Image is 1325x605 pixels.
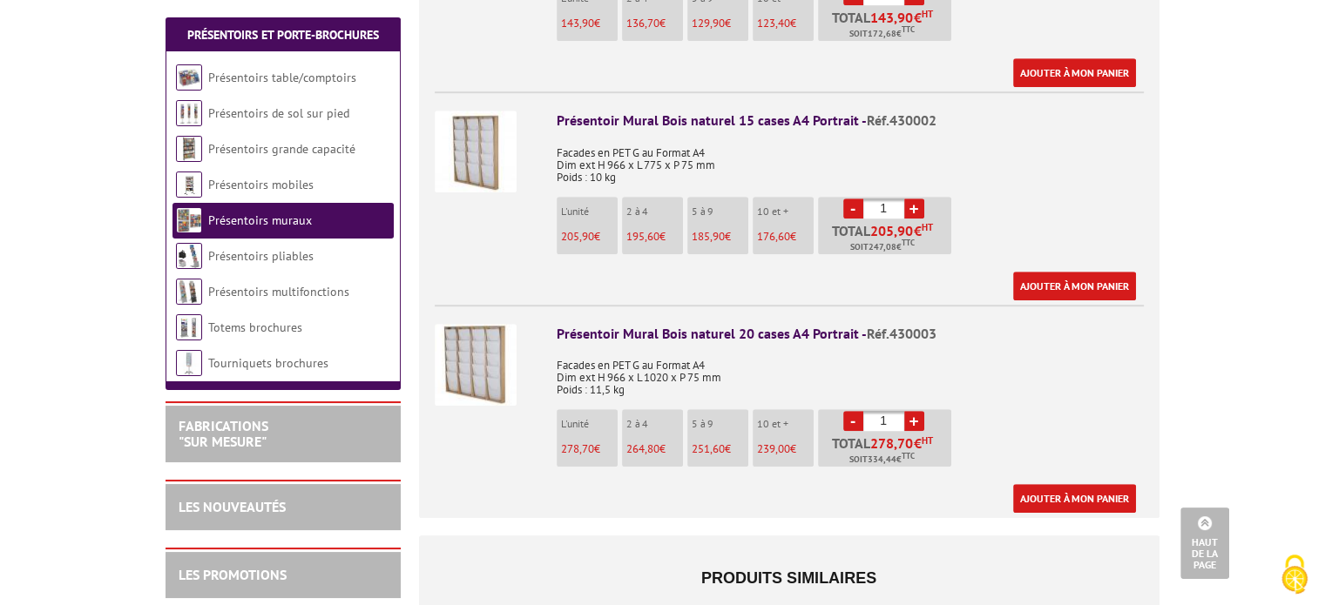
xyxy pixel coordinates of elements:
[914,10,922,24] span: €
[870,436,914,450] span: 278,70
[867,325,936,342] span: Réf.430003
[692,418,748,430] p: 5 à 9
[176,64,202,91] img: Présentoirs table/comptoirs
[849,27,915,41] span: Soit €
[850,240,915,254] span: Soit €
[701,569,876,587] span: Produits similaires
[922,8,933,20] sup: HT
[902,24,915,34] sup: TTC
[557,324,1144,344] div: Présentoir Mural Bois naturel 20 cases A4 Portrait -
[208,319,302,335] a: Totems brochures
[692,229,725,244] span: 185,90
[626,418,683,430] p: 2 à 4
[822,224,951,254] p: Total
[626,231,683,243] p: €
[849,453,915,467] span: Soit €
[179,498,286,515] a: LES NOUVEAUTÉS
[176,207,202,233] img: Présentoirs muraux
[757,443,814,455] p: €
[626,441,659,456] span: 264,80
[904,411,924,431] a: +
[176,279,202,305] img: Présentoirs multifonctions
[208,70,356,85] a: Présentoirs table/comptoirs
[692,205,748,218] p: 5 à 9
[843,198,863,218] a: -
[626,229,659,244] span: 195,60
[922,434,933,447] sup: HT
[561,418,618,430] p: L'unité
[822,10,951,41] p: Total
[869,240,896,254] span: 247,08
[904,198,924,218] a: +
[208,248,314,264] a: Présentoirs pliables
[561,231,618,243] p: €
[561,441,594,456] span: 278,70
[868,453,896,467] span: 334,44
[822,436,951,467] p: Total
[626,443,683,455] p: €
[914,224,922,238] span: €
[187,27,379,43] a: Présentoirs et Porte-brochures
[757,231,814,243] p: €
[557,135,1144,184] p: Facades en PET G au Format A4 Dim ext H 966 x L 775 x P 75 mm Poids : 10 kg
[757,205,814,218] p: 10 et +
[757,418,814,430] p: 10 et +
[757,17,814,30] p: €
[208,105,349,121] a: Présentoirs de sol sur pied
[902,451,915,460] sup: TTC
[1264,546,1325,605] button: Cookies (fenêtre modale)
[870,10,914,24] span: 143,90
[176,314,202,340] img: Totems brochures
[208,177,314,192] a: Présentoirs mobiles
[626,16,659,30] span: 136,70
[1180,508,1229,579] a: Haut de la page
[757,229,790,244] span: 176,60
[176,136,202,162] img: Présentoirs grande capacité
[561,16,594,30] span: 143,90
[208,355,328,371] a: Tourniquets brochures
[561,229,594,244] span: 205,90
[757,16,790,30] span: 123,40
[692,441,725,456] span: 251,60
[557,111,1144,131] div: Présentoir Mural Bois naturel 15 cases A4 Portrait -
[561,205,618,218] p: L'unité
[867,111,936,129] span: Réf.430002
[176,350,202,376] img: Tourniquets brochures
[868,27,896,41] span: 172,68
[561,443,618,455] p: €
[1013,272,1136,300] a: Ajouter à mon panier
[922,221,933,233] sup: HT
[208,141,355,157] a: Présentoirs grande capacité
[561,17,618,30] p: €
[1013,484,1136,513] a: Ajouter à mon panier
[1273,553,1316,596] img: Cookies (fenêtre modale)
[557,347,1144,396] p: Facades en PET G au Format A4 Dim ext H 966 x L 1020 x P 75 mm Poids : 11,5 kg
[176,171,202,198] img: Présentoirs mobiles
[208,212,312,228] a: Présentoirs muraux
[179,566,287,583] a: LES PROMOTIONS
[692,17,748,30] p: €
[208,284,349,299] a: Présentoirs multifonctions
[870,224,914,238] span: 205,90
[692,16,725,30] span: 129,90
[176,100,202,126] img: Présentoirs de sol sur pied
[757,441,790,456] span: 239,00
[435,324,517,406] img: Présentoir Mural Bois naturel 20 cases A4 Portrait
[692,443,748,455] p: €
[914,436,922,450] span: €
[626,17,683,30] p: €
[843,411,863,431] a: -
[626,205,683,218] p: 2 à 4
[902,238,915,247] sup: TTC
[435,111,517,192] img: Présentoir Mural Bois naturel 15 cases A4 Portrait
[179,417,268,450] a: FABRICATIONS"Sur Mesure"
[176,243,202,269] img: Présentoirs pliables
[692,231,748,243] p: €
[1013,58,1136,87] a: Ajouter à mon panier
